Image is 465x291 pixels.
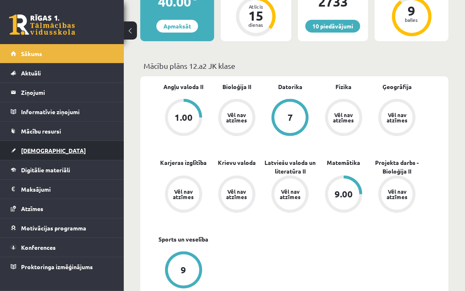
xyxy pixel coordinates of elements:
span: Digitālie materiāli [21,166,70,174]
a: Vēl nav atzīmes [371,176,424,214]
a: Rīgas 1. Tālmācības vidusskola [9,14,75,35]
a: Karjeras izglītība [160,158,207,167]
a: Mācību resursi [11,122,113,141]
span: Atzīmes [21,205,43,212]
a: Digitālie materiāli [11,160,113,179]
div: Vēl nav atzīmes [385,112,408,123]
div: 9 [181,265,186,275]
div: balles [399,17,424,22]
span: Konferences [21,244,56,251]
a: Aktuāli [11,63,113,82]
div: Vēl nav atzīmes [225,189,248,199]
div: Atlicis [243,4,268,9]
span: Sākums [21,50,42,57]
a: Datorika [278,82,302,91]
span: Mācību resursi [21,127,61,135]
a: Krievu valoda [218,158,256,167]
a: Vēl nav atzīmes [371,99,424,138]
legend: Informatīvie ziņojumi [21,102,113,121]
a: Sports un veselība [158,235,208,244]
div: Vēl nav atzīmes [172,189,195,199]
a: 9.00 [317,176,370,214]
span: Motivācijas programma [21,224,86,232]
span: Proktoringa izmēģinājums [21,263,93,270]
a: Informatīvie ziņojumi [11,102,113,121]
p: Mācību plāns 12.a2 JK klase [144,60,445,71]
a: Ģeogrāfija [382,82,412,91]
div: Vēl nav atzīmes [279,189,302,199]
a: 10 piedāvājumi [305,20,360,33]
a: Proktoringa izmēģinājums [11,257,113,276]
div: 9 [399,4,424,17]
span: Aktuāli [21,69,41,77]
a: Maksājumi [11,180,113,199]
a: Vēl nav atzīmes [157,176,210,214]
div: 1.00 [175,113,193,122]
a: Vēl nav atzīmes [317,99,370,138]
a: Angļu valoda II [163,82,203,91]
a: Matemātika [327,158,360,167]
div: dienas [243,22,268,27]
a: Vēl nav atzīmes [210,99,263,138]
span: [DEMOGRAPHIC_DATA] [21,147,86,154]
div: 7 [288,113,293,122]
a: Vēl nav atzīmes [264,176,317,214]
a: Apmaksāt [156,20,198,33]
a: [DEMOGRAPHIC_DATA] [11,141,113,160]
a: Fizika [335,82,352,91]
a: Konferences [11,238,113,257]
a: 7 [264,99,317,138]
div: 9.00 [335,190,353,199]
a: Sākums [11,44,113,63]
a: 1.00 [157,99,210,138]
div: Vēl nav atzīmes [332,112,355,123]
a: 9 [157,251,210,290]
a: Motivācijas programma [11,218,113,237]
div: 15 [243,9,268,22]
a: Bioloģija II [222,82,251,91]
a: Vēl nav atzīmes [210,176,263,214]
a: Latviešu valoda un literatūra II [264,158,317,176]
legend: Ziņojumi [21,83,113,102]
legend: Maksājumi [21,180,113,199]
div: Vēl nav atzīmes [385,189,408,199]
div: Vēl nav atzīmes [225,112,248,123]
a: Ziņojumi [11,83,113,102]
a: Projekta darbs - Bioloģija II [371,158,424,176]
a: Atzīmes [11,199,113,218]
